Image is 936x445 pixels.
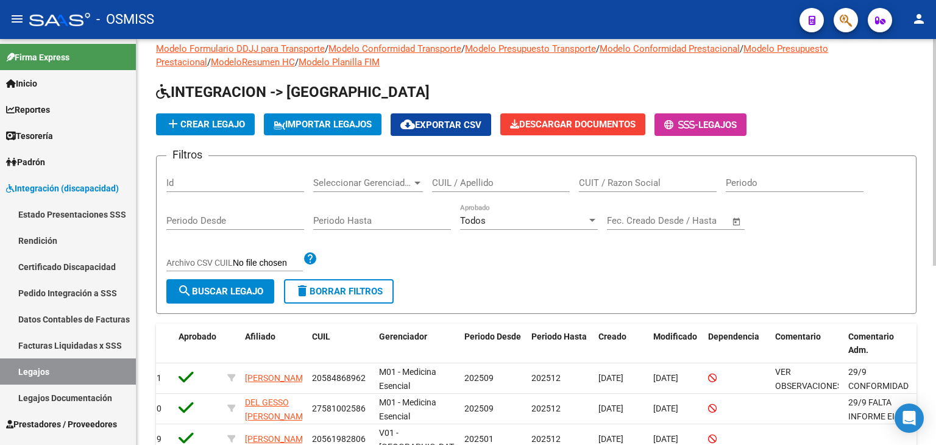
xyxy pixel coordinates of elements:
[245,373,310,383] span: [PERSON_NAME]
[531,373,561,383] span: 202512
[312,404,366,413] span: 27581002586
[653,373,678,383] span: [DATE]
[10,12,24,26] mat-icon: menu
[379,367,436,391] span: M01 - Medicina Esencial
[531,404,561,413] span: 202512
[179,332,216,341] span: Aprobado
[594,324,648,364] datatable-header-cell: Creado
[6,129,53,143] span: Tesorería
[295,286,383,297] span: Borrar Filtros
[240,324,307,364] datatable-header-cell: Afiliado
[374,324,459,364] datatable-header-cell: Gerenciador
[312,332,330,341] span: CUIL
[274,119,372,130] span: IMPORTAR LEGAJOS
[598,434,623,444] span: [DATE]
[460,215,486,226] span: Todos
[6,155,45,169] span: Padrón
[6,77,37,90] span: Inicio
[770,324,843,364] datatable-header-cell: Comentario
[464,332,521,341] span: Periodo Desde
[312,434,366,444] span: 20561982806
[703,324,770,364] datatable-header-cell: Dependencia
[600,43,740,54] a: Modelo Conformidad Prestacional
[775,332,821,341] span: Comentario
[379,332,427,341] span: Gerenciador
[708,332,759,341] span: Dependencia
[313,177,412,188] span: Seleccionar Gerenciador
[303,251,317,266] mat-icon: help
[775,367,842,405] span: VER OBSERVACIONES 29/ 9 - 8/10
[653,332,697,341] span: Modificado
[96,6,154,33] span: - OSMISS
[648,324,703,364] datatable-header-cell: Modificado
[245,434,310,444] span: [PERSON_NAME]
[6,182,119,195] span: Integración (discapacidad)
[166,116,180,131] mat-icon: add
[166,146,208,163] h3: Filtros
[379,397,436,421] span: M01 - Medicina Esencial
[730,215,744,229] button: Open calendar
[400,117,415,132] mat-icon: cloud_download
[166,279,274,304] button: Buscar Legajo
[531,332,587,341] span: Periodo Hasta
[211,57,295,68] a: ModeloResumen HC
[653,404,678,413] span: [DATE]
[295,283,310,298] mat-icon: delete
[895,404,924,433] div: Open Intercom Messenger
[245,332,275,341] span: Afiliado
[500,113,645,135] button: Descargar Documentos
[464,404,494,413] span: 202509
[245,397,310,421] span: DEL GESSO [PERSON_NAME]
[607,215,656,226] input: Fecha inicio
[464,434,494,444] span: 202501
[391,113,491,136] button: Exportar CSV
[299,57,380,68] a: Modelo Planilla FIM
[284,279,394,304] button: Borrar Filtros
[843,324,916,364] datatable-header-cell: Comentario Adm.
[598,404,623,413] span: [DATE]
[526,324,594,364] datatable-header-cell: Periodo Hasta
[465,43,596,54] a: Modelo Presupuesto Transporte
[510,119,636,130] span: Descargar Documentos
[166,258,233,268] span: Archivo CSV CUIL
[177,283,192,298] mat-icon: search
[667,215,726,226] input: Fecha fin
[848,397,895,421] span: 29/9 FALTA INFORME EI
[156,84,430,101] span: INTEGRACION -> [GEOGRAPHIC_DATA]
[653,434,678,444] span: [DATE]
[848,332,894,355] span: Comentario Adm.
[464,373,494,383] span: 202509
[698,119,737,130] span: Legajos
[664,119,698,130] span: -
[6,103,50,116] span: Reportes
[531,434,561,444] span: 202512
[598,332,626,341] span: Creado
[6,418,117,431] span: Prestadores / Proveedores
[166,119,245,130] span: Crear Legajo
[264,113,381,135] button: IMPORTAR LEGAJOS
[307,324,374,364] datatable-header-cell: CUIL
[312,373,366,383] span: 20584868962
[328,43,461,54] a: Modelo Conformidad Transporte
[598,373,623,383] span: [DATE]
[459,324,526,364] datatable-header-cell: Periodo Desde
[177,286,263,297] span: Buscar Legajo
[233,258,303,269] input: Archivo CSV CUIL
[912,12,926,26] mat-icon: person
[654,113,746,136] button: -Legajos
[156,113,255,135] button: Crear Legajo
[6,51,69,64] span: Firma Express
[174,324,222,364] datatable-header-cell: Aprobado
[156,43,325,54] a: Modelo Formulario DDJJ para Transporte
[400,119,481,130] span: Exportar CSV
